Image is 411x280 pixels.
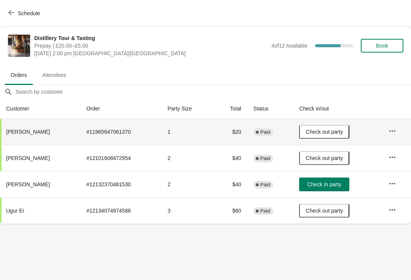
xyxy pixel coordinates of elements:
[299,204,349,218] button: Check out party
[260,208,270,214] span: Paid
[306,155,343,161] span: Check out party
[161,99,213,119] th: Party Size
[15,85,411,99] input: Search by customer
[293,99,382,119] th: Check in/out
[214,99,247,119] th: Total
[161,145,213,171] td: 2
[6,208,24,214] span: Ugur Er
[299,151,349,165] button: Check out party
[36,68,72,82] span: Attendees
[307,181,341,187] span: Check in party
[299,125,349,139] button: Check out party
[34,42,268,50] span: Prepay | £20.00–£5.00
[260,182,270,188] span: Paid
[80,119,161,145] td: # 11965647061370
[34,50,268,57] span: [DATE] 2:00 pm [GEOGRAPHIC_DATA]/[GEOGRAPHIC_DATA]
[80,197,161,224] td: # 12134074974586
[376,43,388,49] span: Book
[6,155,50,161] span: [PERSON_NAME]
[271,43,307,49] span: 4 of 12 Available
[214,197,247,224] td: $60
[260,129,270,135] span: Paid
[18,10,40,16] span: Schedule
[80,99,161,119] th: Order
[34,34,268,42] span: Distillery Tour & Tasting
[161,171,213,197] td: 2
[161,119,213,145] td: 1
[161,197,213,224] td: 3
[6,129,50,135] span: [PERSON_NAME]
[8,35,30,57] img: Distillery Tour & Tasting
[361,39,403,53] button: Book
[80,145,161,171] td: # 12101608472954
[5,68,33,82] span: Orders
[6,181,50,187] span: [PERSON_NAME]
[4,6,46,20] button: Schedule
[80,171,161,197] td: # 12132370481530
[214,119,247,145] td: $20
[214,171,247,197] td: $40
[299,178,349,191] button: Check in party
[214,145,247,171] td: $40
[247,99,293,119] th: Status
[306,208,343,214] span: Check out party
[306,129,343,135] span: Check out party
[260,155,270,162] span: Paid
